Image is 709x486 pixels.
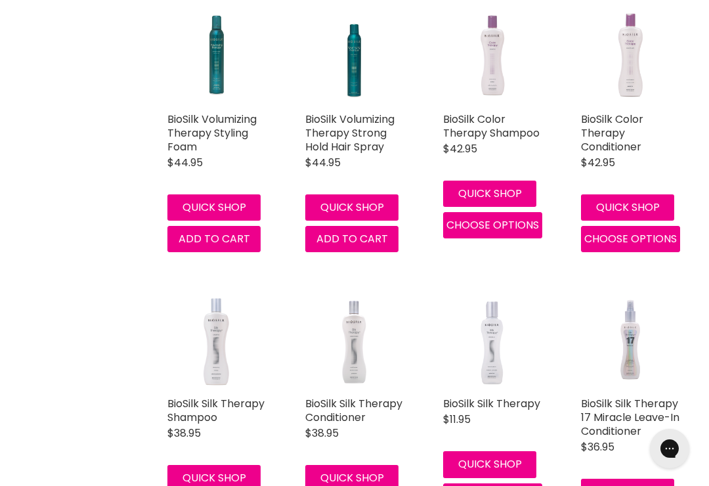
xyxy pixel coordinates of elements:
[305,7,404,106] a: BioSilk Volumizing Therapy Strong Hold Hair Spray
[581,155,615,170] span: $42.95
[305,396,402,425] a: BioSilk Silk Therapy Conditioner
[443,181,536,207] button: Quick shop
[179,231,250,246] span: Add to cart
[467,7,519,106] img: BioSilk Color Therapy Shampoo
[331,7,377,106] img: BioSilk Volumizing Therapy Strong Hold Hair Spray
[443,412,471,427] span: $11.95
[305,226,398,252] button: Add to cart
[443,451,536,477] button: Quick shop
[167,7,266,106] a: BioSilk Volumizing Therapy Styling Foam
[305,292,404,390] a: BioSilk Silk Therapy Conditioner BioSilk Silk Therapy Conditioner
[188,292,246,390] img: BioSilk Silk Therapy Shampoo
[167,292,266,390] a: BioSilk Silk Therapy Shampoo BioSilk Silk Therapy Shampoo
[167,112,257,154] a: BioSilk Volumizing Therapy Styling Foam
[443,396,540,411] a: BioSilk Silk Therapy
[316,231,388,246] span: Add to cart
[167,155,203,170] span: $44.95
[584,231,677,246] span: Choose options
[322,292,386,390] img: BioSilk Silk Therapy Conditioner
[305,426,339,441] span: $38.95
[167,226,261,252] button: Add to cart
[581,112,643,154] a: BioSilk Color Therapy Conditioner
[581,439,614,454] span: $36.95
[581,226,680,252] button: Choose options
[167,396,265,425] a: BioSilk Silk Therapy Shampoo
[443,7,542,106] a: BioSilk Color Therapy Shampoo BioSilk Color Therapy Shampoo
[643,424,696,473] iframe: Gorgias live chat messenger
[305,112,395,154] a: BioSilk Volumizing Therapy Strong Hold Hair Spray
[446,217,539,232] span: Choose options
[607,7,654,106] img: BioSilk Color Therapy Conditioner
[443,292,542,390] a: BioSilk Silk Therapy BioSilk Silk Therapy
[194,7,240,106] img: BioSilk Volumizing Therapy Styling Foam
[167,426,201,441] span: $38.95
[466,292,518,390] img: BioSilk Silk Therapy
[581,7,679,106] a: BioSilk Color Therapy Conditioner BioSilk Color Therapy Conditioner
[443,112,540,141] a: BioSilk Color Therapy Shampoo
[608,292,653,390] img: BioSilk Silk Therapy 17 Miracle Leave-In Conditioner
[443,212,542,238] button: Choose options
[581,292,679,390] a: BioSilk Silk Therapy 17 Miracle Leave-In Conditioner
[305,194,398,221] button: Quick shop
[581,194,674,221] button: Quick shop
[305,155,341,170] span: $44.95
[581,396,679,439] a: BioSilk Silk Therapy 17 Miracle Leave-In Conditioner
[443,141,477,156] span: $42.95
[167,194,261,221] button: Quick shop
